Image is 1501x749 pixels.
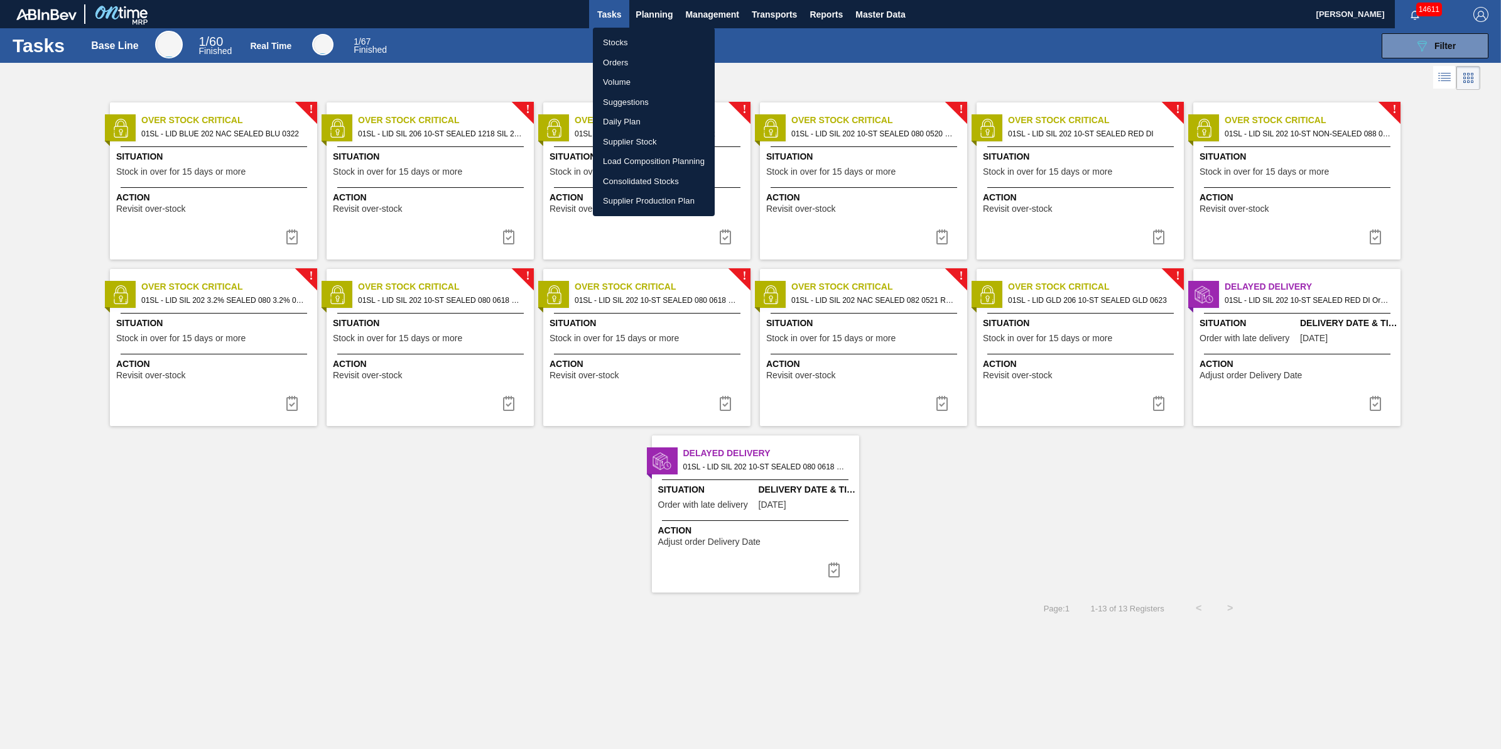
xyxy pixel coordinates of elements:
[593,53,715,73] a: Orders
[593,132,715,152] a: Supplier Stock
[593,92,715,112] a: Suggestions
[593,33,715,53] a: Stocks
[593,72,715,92] a: Volume
[593,151,715,172] a: Load Composition Planning
[593,172,715,192] a: Consolidated Stocks
[593,112,715,132] a: Daily Plan
[593,191,715,211] a: Supplier Production Plan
